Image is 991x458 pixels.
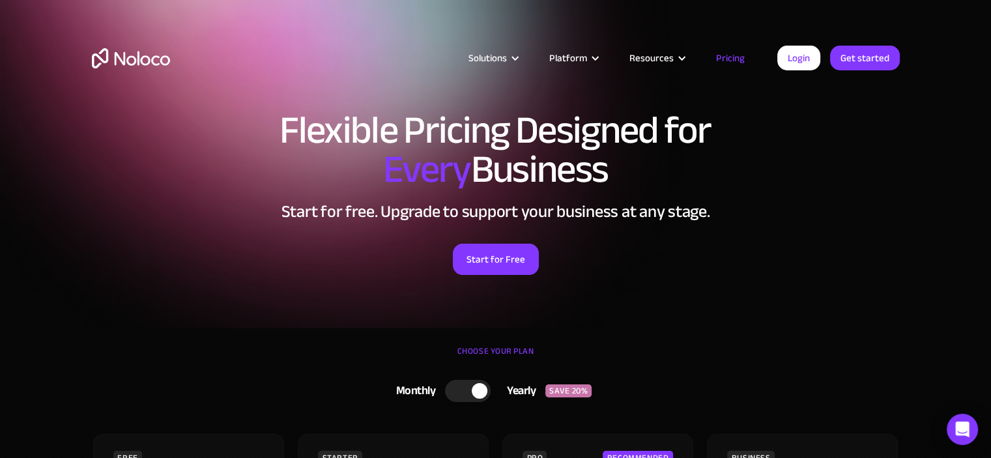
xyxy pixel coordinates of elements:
div: Resources [613,50,700,66]
div: SAVE 20% [545,384,592,397]
div: Platform [549,50,587,66]
div: Yearly [491,381,545,401]
div: Resources [629,50,674,66]
div: Platform [533,50,613,66]
span: Every [383,133,471,206]
h2: Start for free. Upgrade to support your business at any stage. [92,202,900,222]
div: CHOOSE YOUR PLAN [92,341,900,374]
h1: Flexible Pricing Designed for Business [92,111,900,189]
a: Start for Free [453,244,539,275]
a: Get started [830,46,900,70]
a: Login [777,46,820,70]
a: home [92,48,170,68]
div: Monthly [380,381,446,401]
div: Open Intercom Messenger [947,414,978,445]
div: Solutions [452,50,533,66]
div: Solutions [468,50,507,66]
a: Pricing [700,50,761,66]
